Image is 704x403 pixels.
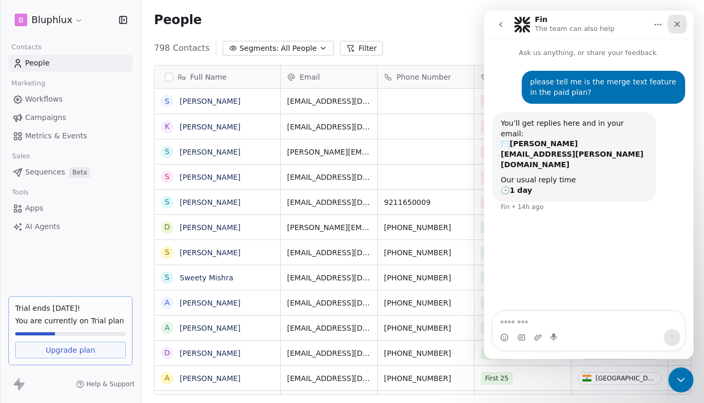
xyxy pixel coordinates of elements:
div: A [164,373,170,384]
a: [PERSON_NAME] [180,324,240,332]
span: First 25 [481,297,513,309]
a: [PERSON_NAME] [180,374,240,383]
a: [PERSON_NAME] [180,248,240,257]
span: [EMAIL_ADDRESS][DOMAIN_NAME] [287,96,371,106]
span: Internal team [481,95,532,107]
span: Internal team [481,196,532,209]
span: Tools [7,184,33,200]
div: A [164,322,170,333]
span: [EMAIL_ADDRESS][DOMAIN_NAME] [287,348,371,358]
div: S [165,197,170,208]
a: [PERSON_NAME] [180,299,240,307]
span: First 25 [481,322,513,334]
span: First 25 [481,347,513,360]
a: [PERSON_NAME] [180,198,240,206]
span: Contacts [7,39,46,55]
a: People [8,55,133,72]
span: [PERSON_NAME][EMAIL_ADDRESS][DOMAIN_NAME] [287,222,371,233]
button: BBluphlux [13,11,85,29]
span: [EMAIL_ADDRESS][DOMAIN_NAME] [287,172,371,182]
div: Tags [475,66,571,88]
a: Workflows [8,91,133,108]
span: First 25 [481,271,513,284]
span: [EMAIL_ADDRESS][DOMAIN_NAME] [287,323,371,333]
a: Help & Support [76,380,135,388]
span: [PHONE_NUMBER] [384,247,468,258]
a: Metrics & Events [8,127,133,145]
span: [PERSON_NAME][EMAIL_ADDRESS][PERSON_NAME][DOMAIN_NAME] [287,147,371,157]
div: S [165,96,170,107]
span: All People [281,43,316,54]
span: Sales [7,148,35,164]
span: [PHONE_NUMBER] [384,348,468,358]
span: Internal team [481,146,532,158]
span: Campaigns [25,112,66,123]
span: Sequences [25,167,65,178]
span: B [18,15,24,25]
span: 9211650009 [384,197,468,208]
a: [PERSON_NAME] [180,97,240,105]
div: K [164,121,169,132]
span: AI Agents [25,221,60,232]
a: Campaigns [8,109,133,126]
div: S [165,272,170,283]
span: First 25 [481,246,513,259]
span: [EMAIL_ADDRESS][DOMAIN_NAME] [287,122,371,132]
button: Filter [340,41,383,56]
a: Upgrade plan [15,342,126,358]
span: [PHONE_NUMBER] [384,222,468,233]
div: Email [281,66,377,88]
span: First 25 [481,221,513,234]
span: Email [300,72,320,82]
span: [EMAIL_ADDRESS][DOMAIN_NAME] [287,373,371,384]
a: [PERSON_NAME] [180,349,240,357]
span: Beta [69,167,90,178]
div: S [165,171,170,182]
span: People [154,12,202,28]
span: Full Name [190,72,227,82]
div: D [164,347,170,358]
a: [PERSON_NAME] [180,173,240,181]
div: grid [155,89,281,395]
span: First 25 [481,372,513,385]
span: Upgrade plan [46,345,95,355]
span: Internal team [481,121,532,133]
span: [PHONE_NUMBER] [384,323,468,333]
iframe: To enrich screen reader interactions, please activate Accessibility in Grammarly extension settings [668,367,694,393]
span: [EMAIL_ADDRESS][DOMAIN_NAME] [287,197,371,208]
div: S [165,247,170,258]
span: You are currently on Trial plan [15,315,126,326]
span: Bluphlux [31,13,72,27]
span: Help & Support [86,380,135,388]
iframe: To enrich screen reader interactions, please activate Accessibility in Grammarly extension settings [484,10,694,359]
span: People [25,58,50,69]
span: [EMAIL_ADDRESS][DOMAIN_NAME] [287,298,371,308]
a: SequencesBeta [8,164,133,181]
a: Sweety Mishra [180,274,233,282]
a: Apps [8,200,133,217]
div: Full Name [155,66,280,88]
div: A [164,297,170,308]
a: [PERSON_NAME] [180,148,240,156]
span: Workflows [25,94,63,105]
span: Marketing [7,75,50,91]
span: 798 Contacts [154,42,210,55]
